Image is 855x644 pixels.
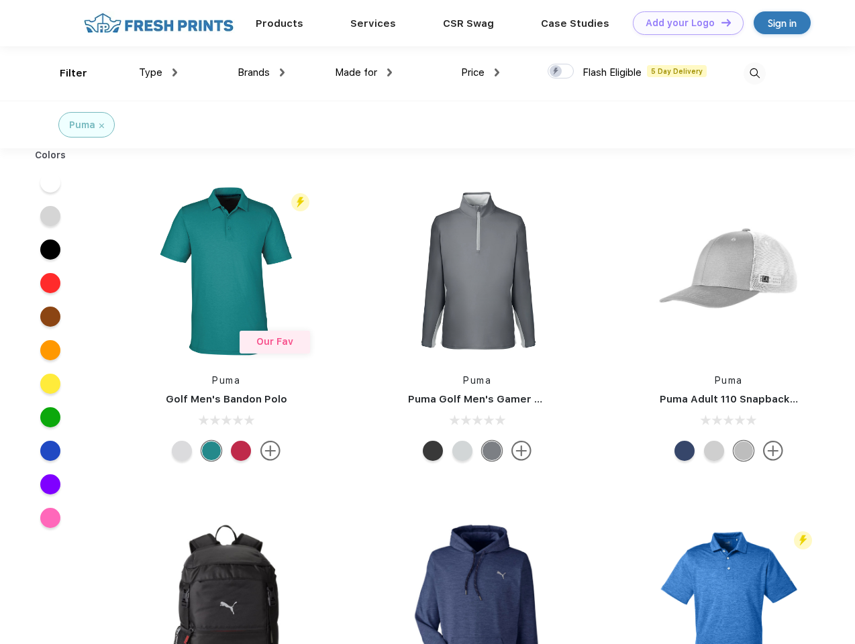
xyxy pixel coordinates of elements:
[172,68,177,76] img: dropdown.png
[721,19,731,26] img: DT
[674,441,695,461] div: Peacoat with Qut Shd
[139,66,162,78] span: Type
[583,66,642,78] span: Flash Eligible
[423,441,443,461] div: Puma Black
[291,193,309,211] img: flash_active_toggle.svg
[60,66,87,81] div: Filter
[137,182,315,360] img: func=resize&h=266
[387,68,392,76] img: dropdown.png
[744,62,766,85] img: desktop_search.svg
[647,65,707,77] span: 5 Day Delivery
[640,182,818,360] img: func=resize&h=266
[704,441,724,461] div: Quarry Brt Whit
[463,375,491,386] a: Puma
[69,118,95,132] div: Puma
[763,441,783,461] img: more.svg
[201,441,221,461] div: Green Lagoon
[408,393,620,405] a: Puma Golf Men's Gamer Golf Quarter-Zip
[80,11,238,35] img: fo%20logo%202.webp
[495,68,499,76] img: dropdown.png
[280,68,285,76] img: dropdown.png
[461,66,485,78] span: Price
[388,182,566,360] img: func=resize&h=266
[350,17,396,30] a: Services
[768,15,797,31] div: Sign in
[256,336,293,347] span: Our Fav
[794,531,812,549] img: flash_active_toggle.svg
[260,441,281,461] img: more.svg
[482,441,502,461] div: Quiet Shade
[172,441,192,461] div: High Rise
[335,66,377,78] span: Made for
[166,393,287,405] a: Golf Men's Bandon Polo
[25,148,77,162] div: Colors
[715,375,743,386] a: Puma
[443,17,494,30] a: CSR Swag
[256,17,303,30] a: Products
[734,441,754,461] div: Quarry with Brt Whit
[99,123,104,128] img: filter_cancel.svg
[754,11,811,34] a: Sign in
[452,441,472,461] div: High Rise
[646,17,715,29] div: Add your Logo
[212,375,240,386] a: Puma
[511,441,532,461] img: more.svg
[231,441,251,461] div: Ski Patrol
[238,66,270,78] span: Brands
